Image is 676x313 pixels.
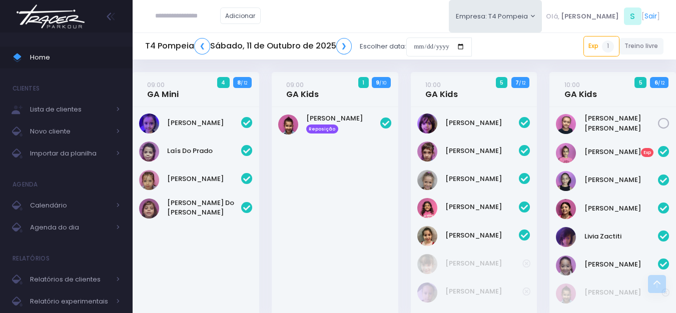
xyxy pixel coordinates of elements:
img: STELLA ARAUJO LAGUNA [556,283,576,303]
small: / 12 [241,80,247,86]
a: 10:00GA Kids [425,79,458,99]
img: Alice Grande Fugita [556,143,576,163]
a: [PERSON_NAME] [167,174,241,184]
a: [PERSON_NAME] [167,118,241,128]
a: Exp1 [583,36,619,56]
img: Maria Orpheu [417,198,437,218]
a: Livia Zactiti [584,231,658,241]
a: Adicionar [220,7,261,24]
small: 09:00 [286,80,304,89]
a: [PERSON_NAME] Do [PERSON_NAME] [167,198,241,217]
img: Helena Magrini Aguiar [556,171,576,191]
a: [PERSON_NAME] [445,258,523,268]
a: [PERSON_NAME] [PERSON_NAME] [584,113,658,133]
img: Alice Ouafa [417,113,437,133]
img: Isabela Sandes [556,199,576,219]
span: [PERSON_NAME] [561,11,619,21]
img: Livia Zactiti Jobim [556,227,576,247]
img: STELLA ARAUJO LAGUNA [278,114,298,134]
div: [ ] [542,5,663,27]
h5: T4 Pompeia Sábado, 11 de Outubro de 2025 [145,38,352,54]
a: [PERSON_NAME] [584,175,658,185]
span: Importar da planilha [30,147,110,160]
span: 4 [217,77,230,88]
img: Carmen Borga Le Guevellou [417,141,437,161]
a: [PERSON_NAME] [445,174,519,184]
a: ❮ [194,38,210,54]
a: Sair [644,11,657,21]
span: Relatórios de clientes [30,273,110,286]
a: 09:00GA Kids [286,79,319,99]
span: 5 [634,77,646,88]
a: [PERSON_NAME] [445,146,519,156]
a: Treino livre [619,38,664,54]
h4: Agenda [13,174,38,194]
strong: 8 [237,78,241,86]
span: 1 [358,77,369,88]
span: S [624,7,641,25]
div: Escolher data: [145,35,472,58]
a: [PERSON_NAME] [584,259,658,269]
span: Lista de clientes [30,103,110,116]
a: [PERSON_NAME] [445,118,519,128]
span: Olá, [546,11,559,21]
img: Luísa do Prado Pereira Alves [139,198,159,218]
a: 10:00GA Kids [564,79,597,99]
small: / 12 [519,80,525,86]
h4: Clientes [13,78,40,98]
span: 1 [602,40,614,52]
span: Reposição [306,124,338,133]
h4: Relatórios [13,248,50,268]
img: Cecília Mello [417,170,437,190]
strong: 7 [515,78,519,86]
small: / 12 [658,80,664,86]
span: Home [30,51,120,64]
small: 10:00 [425,80,441,89]
a: [PERSON_NAME] Reposição [306,113,380,133]
small: 10:00 [564,80,580,89]
img: Laís do Prado Pereira Alves [139,141,159,161]
span: Calendário [30,199,110,212]
a: [PERSON_NAME] [445,230,519,240]
img: Luísa Veludo Uchôa [139,170,159,190]
strong: 6 [654,78,658,86]
a: [PERSON_NAME]Exp [584,147,658,157]
img: Sofia Sandes [556,255,576,275]
span: Novo cliente [30,125,110,138]
a: [PERSON_NAME] [445,202,519,212]
small: / 10 [379,80,386,86]
a: [PERSON_NAME] [584,203,658,213]
img: Helena Mendes Leone [139,113,159,133]
a: [PERSON_NAME] [584,287,662,297]
a: ❯ [336,38,352,54]
img: Helena Zanchetta [417,254,437,274]
span: Agenda do dia [30,221,110,234]
img: Maria Júlia Santos Spada [556,114,576,134]
strong: 9 [376,78,379,86]
small: 09:00 [147,80,165,89]
span: Relatório experimentais [30,295,110,308]
a: Laís Do Prado [167,146,241,156]
span: Exp [641,148,654,157]
span: 5 [496,77,508,88]
a: [PERSON_NAME] [445,286,523,296]
img: Maria eduarda comparsi nunes [417,226,437,246]
a: 09:00GA Mini [147,79,179,99]
img: Naya R. H. Miranda [417,282,437,302]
